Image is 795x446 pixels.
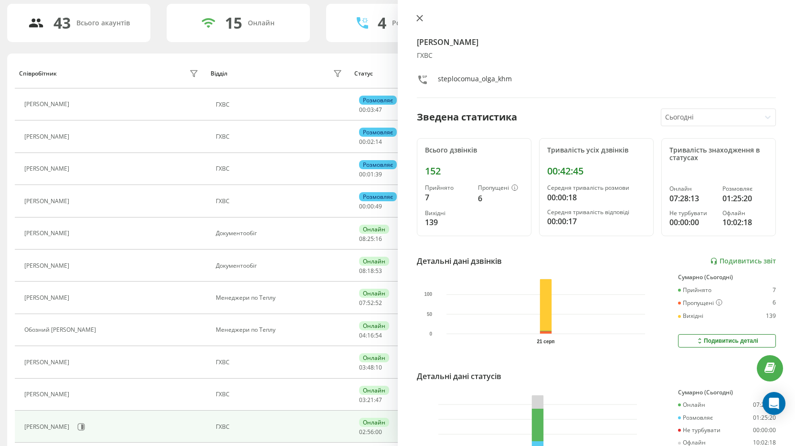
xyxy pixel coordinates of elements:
[76,19,130,27] div: Всього акаунтів
[367,235,374,243] span: 25
[216,101,345,108] div: ГХВС
[426,312,432,317] text: 50
[24,326,98,333] div: Обозний [PERSON_NAME]
[359,321,389,330] div: Онлайн
[547,192,646,203] div: 00:00:18
[425,185,470,191] div: Прийнято
[359,331,366,339] span: 04
[678,439,706,446] div: Офлайн
[669,210,715,217] div: Не турбувати
[216,198,345,205] div: ГХВС
[425,210,470,217] div: Вихідні
[53,14,71,32] div: 43
[710,257,776,265] a: Подивитись звіт
[678,402,705,408] div: Онлайн
[359,257,389,266] div: Онлайн
[669,217,715,228] div: 00:00:00
[24,165,72,172] div: [PERSON_NAME]
[722,185,768,192] div: Розмовляє
[392,19,438,27] div: Розмовляють
[248,19,275,27] div: Онлайн
[359,202,366,210] span: 00
[753,402,776,408] div: 07:28:13
[359,267,366,275] span: 08
[367,331,374,339] span: 16
[669,146,768,163] div: Тривалість знаходження в статусах
[359,139,382,145] div: : :
[367,267,374,275] span: 18
[359,192,397,201] div: Розмовляє
[359,96,397,105] div: Розмовляє
[375,363,382,371] span: 10
[669,185,715,192] div: Онлайн
[359,396,366,404] span: 03
[367,396,374,404] span: 21
[24,230,72,237] div: [PERSON_NAME]
[696,337,758,345] div: Подивитись деталі
[763,392,785,415] div: Open Intercom Messenger
[359,138,366,146] span: 00
[24,198,72,205] div: [PERSON_NAME]
[678,287,711,294] div: Прийнято
[359,397,382,403] div: : :
[225,14,242,32] div: 15
[375,138,382,146] span: 14
[425,217,470,228] div: 139
[359,106,366,114] span: 00
[547,165,646,177] div: 00:42:45
[359,300,382,306] div: : :
[359,429,382,435] div: : :
[359,289,389,298] div: Онлайн
[425,165,523,177] div: 152
[367,428,374,436] span: 56
[359,386,389,395] div: Онлайн
[547,216,646,227] div: 00:00:17
[24,294,72,301] div: [PERSON_NAME]
[417,52,776,60] div: ГХВС
[753,439,776,446] div: 10:02:18
[722,193,768,204] div: 01:25:20
[678,274,776,281] div: Сумарно (Сьогодні)
[722,210,768,217] div: Офлайн
[669,193,715,204] div: 07:28:13
[359,160,397,169] div: Розмовляє
[216,391,345,398] div: ГХВС
[367,202,374,210] span: 00
[216,359,345,366] div: ГХВС
[216,326,345,333] div: Менеджери по Теплу
[24,424,72,430] div: [PERSON_NAME]
[367,106,374,114] span: 03
[547,146,646,154] div: Тривалість усіх дзвінків
[359,171,382,178] div: : :
[359,128,397,137] div: Розмовляє
[417,110,517,124] div: Зведена статистика
[359,418,389,427] div: Онлайн
[417,255,502,267] div: Детальні дані дзвінків
[216,424,345,430] div: ГХВС
[367,170,374,178] span: 01
[24,101,72,108] div: [PERSON_NAME]
[773,287,776,294] div: 7
[359,225,389,234] div: Онлайн
[359,428,366,436] span: 02
[359,363,366,371] span: 03
[753,414,776,421] div: 01:25:20
[417,370,501,382] div: Детальні дані статусів
[359,170,366,178] span: 00
[378,14,386,32] div: 4
[359,203,382,210] div: : :
[359,332,382,339] div: : :
[678,334,776,348] button: Подивитись деталі
[359,236,382,242] div: : :
[24,133,72,140] div: [PERSON_NAME]
[375,331,382,339] span: 54
[678,313,703,319] div: Вихідні
[766,313,776,319] div: 139
[367,363,374,371] span: 48
[773,299,776,307] div: 6
[375,299,382,307] span: 52
[753,427,776,434] div: 00:00:00
[19,70,57,77] div: Співробітник
[537,339,554,344] text: 21 серп
[24,391,72,398] div: [PERSON_NAME]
